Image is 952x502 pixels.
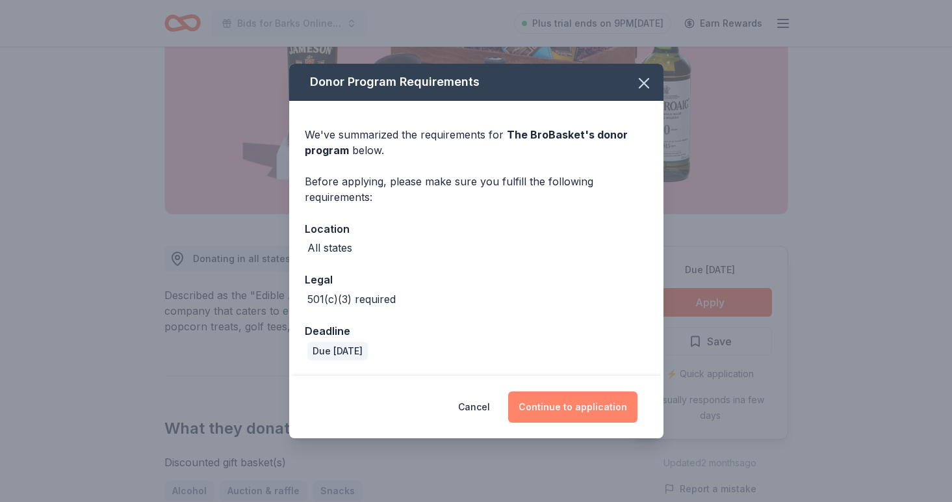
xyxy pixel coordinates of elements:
[307,240,352,256] div: All states
[305,127,648,158] div: We've summarized the requirements for below.
[305,174,648,205] div: Before applying, please make sure you fulfill the following requirements:
[305,323,648,339] div: Deadline
[307,342,368,360] div: Due [DATE]
[305,220,648,237] div: Location
[289,64,663,101] div: Donor Program Requirements
[305,271,648,288] div: Legal
[508,391,637,423] button: Continue to application
[458,391,490,423] button: Cancel
[307,291,396,307] div: 501(c)(3) required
